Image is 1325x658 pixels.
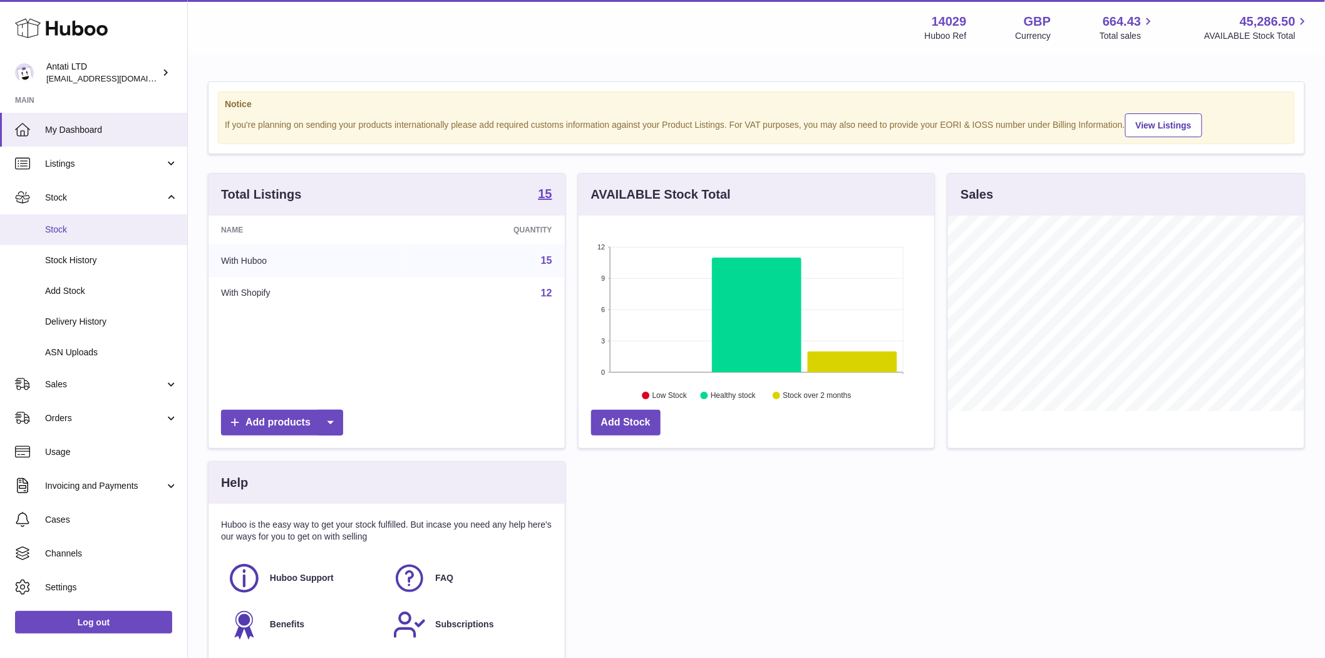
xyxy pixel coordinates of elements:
text: 6 [601,306,605,313]
span: Orders [45,412,165,424]
span: [EMAIL_ADDRESS][DOMAIN_NAME] [46,73,184,83]
strong: GBP [1024,13,1051,30]
a: Add Stock [591,410,661,436]
text: Healthy stock [711,392,756,400]
a: 15 [541,255,552,266]
span: Stock [45,224,178,236]
div: Huboo Ref [925,30,967,42]
span: Add Stock [45,285,178,297]
span: Cases [45,514,178,526]
a: 15 [538,187,552,202]
span: Subscriptions [435,619,493,630]
th: Quantity [401,216,565,244]
a: FAQ [393,561,545,595]
span: FAQ [435,572,453,584]
span: AVAILABLE Stock Total [1204,30,1310,42]
strong: 14029 [932,13,967,30]
h3: Total Listings [221,186,302,203]
h3: AVAILABLE Stock Total [591,186,731,203]
text: Stock over 2 months [783,392,851,400]
a: 45,286.50 AVAILABLE Stock Total [1204,13,1310,42]
a: Huboo Support [227,561,380,595]
a: Subscriptions [393,608,545,642]
a: 12 [541,288,552,298]
a: View Listings [1125,113,1202,137]
a: Add products [221,410,343,436]
text: 0 [601,368,605,376]
p: Huboo is the easy way to get your stock fulfilled. But incase you need any help here's our ways f... [221,519,552,543]
span: Total sales [1100,30,1155,42]
span: Channels [45,548,178,560]
span: Listings [45,158,165,170]
text: Low Stock [652,392,688,400]
text: 12 [597,243,605,251]
span: Huboo Support [270,572,334,584]
span: Stock History [45,254,178,266]
a: Log out [15,611,172,634]
span: Settings [45,582,178,593]
div: Currency [1016,30,1051,42]
strong: Notice [225,98,1288,110]
div: If you're planning on sending your products internationally please add required customs informati... [225,112,1288,137]
span: My Dashboard [45,124,178,136]
span: ASN Uploads [45,347,178,358]
th: Name [209,216,401,244]
span: Delivery History [45,316,178,328]
a: Benefits [227,608,380,642]
h3: Help [221,474,248,491]
td: With Huboo [209,244,401,277]
text: 3 [601,337,605,345]
div: Antati LTD [46,61,159,85]
a: 664.43 Total sales [1100,13,1155,42]
span: Usage [45,446,178,458]
img: internalAdmin-14029@internal.huboo.com [15,63,34,82]
span: 664.43 [1103,13,1141,30]
text: 9 [601,274,605,282]
span: Sales [45,379,165,390]
h3: Sales [961,186,993,203]
span: 45,286.50 [1240,13,1296,30]
span: Stock [45,192,165,204]
strong: 15 [538,187,552,200]
span: Invoicing and Payments [45,480,165,492]
span: Benefits [270,619,304,630]
td: With Shopify [209,277,401,310]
